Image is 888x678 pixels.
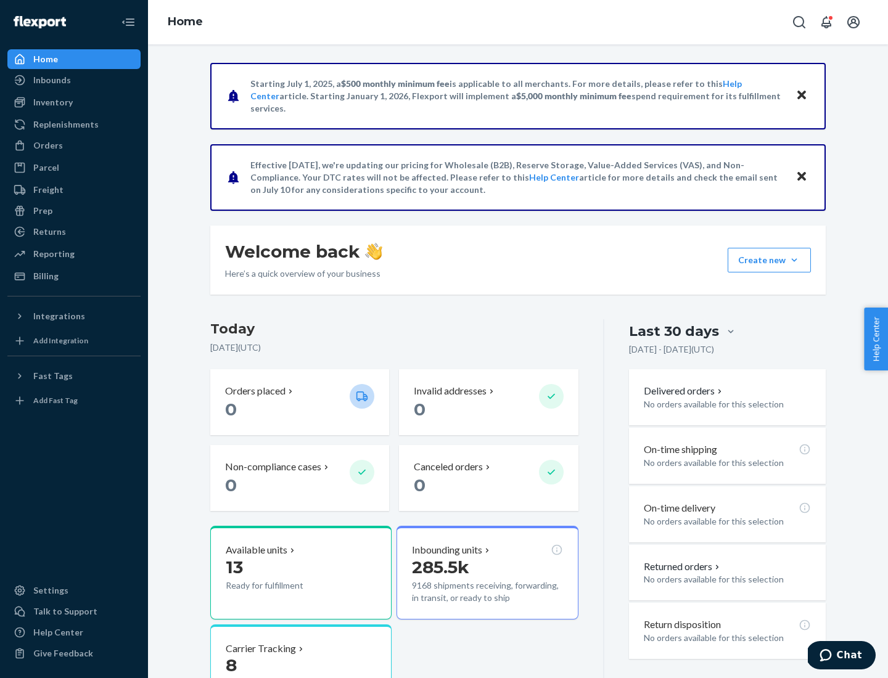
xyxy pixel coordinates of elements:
div: Help Center [33,626,83,639]
p: Orders placed [225,384,286,398]
a: Billing [7,266,141,286]
p: Carrier Tracking [226,642,296,656]
button: Close [794,168,810,186]
a: Home [7,49,141,69]
button: Close Navigation [116,10,141,35]
button: Talk to Support [7,602,141,621]
div: Parcel [33,161,59,174]
button: Open notifications [814,10,839,35]
img: hand-wave emoji [365,243,382,260]
p: Available units [226,543,287,557]
button: Invalid addresses 0 [399,369,578,435]
span: 8 [226,655,237,676]
p: On-time shipping [644,443,717,457]
button: Integrations [7,306,141,326]
a: Freight [7,180,141,200]
span: 13 [226,557,243,578]
div: Orders [33,139,63,152]
button: Give Feedback [7,643,141,663]
div: Returns [33,226,66,238]
div: Home [33,53,58,65]
button: Open Search Box [787,10,812,35]
div: Add Fast Tag [33,395,78,406]
p: Canceled orders [414,460,483,474]
span: 0 [225,399,237,420]
div: Inbounds [33,74,71,86]
a: Returns [7,222,141,242]
span: 0 [414,475,425,496]
span: $500 monthly minimum fee [341,78,450,89]
button: Help Center [864,308,888,370]
a: Add Fast Tag [7,391,141,410]
button: Available units13Ready for fulfillment [210,526,392,619]
iframe: Opens a widget where you can chat to one of our agents [808,641,876,672]
button: Fast Tags [7,366,141,386]
button: Delivered orders [644,384,725,398]
p: [DATE] - [DATE] ( UTC ) [629,343,714,356]
button: Close [794,87,810,105]
button: Non-compliance cases 0 [210,445,389,511]
h1: Welcome back [225,240,382,263]
p: Invalid addresses [414,384,487,398]
button: Inbounding units285.5k9168 shipments receiving, forwarding, in transit, or ready to ship [397,526,578,619]
p: Effective [DATE], we're updating our pricing for Wholesale (B2B), Reserve Storage, Value-Added Se... [250,159,784,196]
p: On-time delivery [644,501,715,515]
span: 0 [414,399,425,420]
button: Returned orders [644,560,722,574]
p: No orders available for this selection [644,457,811,469]
div: Freight [33,184,64,196]
p: No orders available for this selection [644,398,811,410]
p: No orders available for this selection [644,515,811,528]
button: Orders placed 0 [210,369,389,435]
div: Last 30 days [629,322,719,341]
a: Orders [7,136,141,155]
span: 285.5k [412,557,469,578]
p: [DATE] ( UTC ) [210,341,578,354]
div: Reporting [33,248,75,260]
div: Give Feedback [33,647,93,660]
a: Add Integration [7,331,141,351]
p: 9168 shipments receiving, forwarding, in transit, or ready to ship [412,579,562,604]
a: Settings [7,581,141,600]
button: Open account menu [841,10,866,35]
p: No orders available for this selection [644,632,811,644]
a: Reporting [7,244,141,264]
a: Inventory [7,92,141,112]
button: Canceled orders 0 [399,445,578,511]
p: Return disposition [644,618,721,632]
div: Inventory [33,96,73,108]
span: 0 [225,475,237,496]
p: Inbounding units [412,543,482,557]
div: Prep [33,205,52,217]
img: Flexport logo [14,16,66,28]
a: Help Center [529,172,579,182]
a: Inbounds [7,70,141,90]
a: Prep [7,201,141,221]
div: Settings [33,584,68,597]
ol: breadcrumbs [158,4,213,40]
button: Create new [728,248,811,272]
p: Ready for fulfillment [226,579,340,592]
p: No orders available for this selection [644,573,811,586]
p: Non-compliance cases [225,460,321,474]
div: Replenishments [33,118,99,131]
h3: Today [210,319,578,339]
span: $5,000 monthly minimum fee [516,91,631,101]
a: Home [168,15,203,28]
a: Help Center [7,623,141,642]
div: Add Integration [33,335,88,346]
div: Billing [33,270,59,282]
p: Starting July 1, 2025, a is applicable to all merchants. For more details, please refer to this a... [250,78,784,115]
a: Replenishments [7,115,141,134]
a: Parcel [7,158,141,178]
div: Fast Tags [33,370,73,382]
p: Here’s a quick overview of your business [225,268,382,280]
div: Talk to Support [33,605,97,618]
div: Integrations [33,310,85,322]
